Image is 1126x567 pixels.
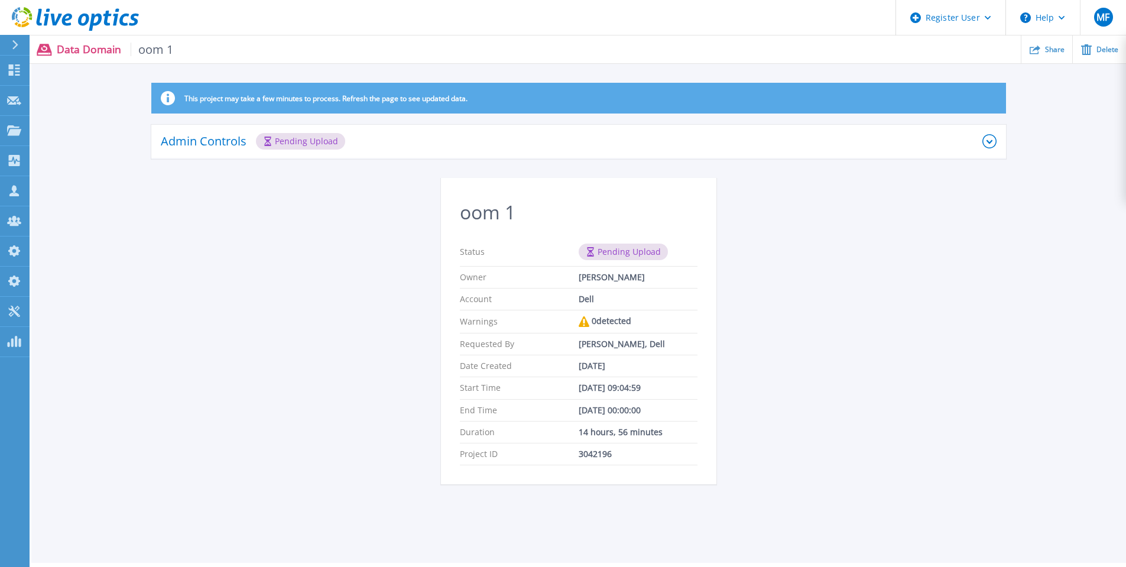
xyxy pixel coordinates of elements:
[579,361,697,371] div: [DATE]
[579,383,697,393] div: [DATE] 09:04:59
[579,427,697,437] div: 14 hours, 56 minutes
[579,244,668,260] div: Pending Upload
[460,273,579,282] p: Owner
[460,427,579,437] p: Duration
[460,244,579,260] p: Status
[1045,46,1065,53] span: Share
[256,133,345,150] div: Pending Upload
[460,449,579,459] p: Project ID
[184,94,468,103] p: This project may take a few minutes to process. Refresh the page to see updated data.
[579,273,697,282] div: [PERSON_NAME]
[579,339,697,349] div: [PERSON_NAME], Dell
[579,294,697,304] div: Dell
[57,43,174,56] p: Data Domain
[579,449,697,459] div: 3042196
[460,202,697,223] h2: oom 1
[460,316,579,327] p: Warnings
[460,361,579,371] p: Date Created
[161,135,246,147] p: Admin Controls
[131,43,174,56] span: oom 1
[1096,46,1118,53] span: Delete
[460,406,579,415] p: End Time
[460,339,579,349] p: Requested By
[579,406,697,415] div: [DATE] 00:00:00
[460,383,579,393] p: Start Time
[1096,12,1109,22] span: MF
[460,294,579,304] p: Account
[579,316,697,327] div: 0 detected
